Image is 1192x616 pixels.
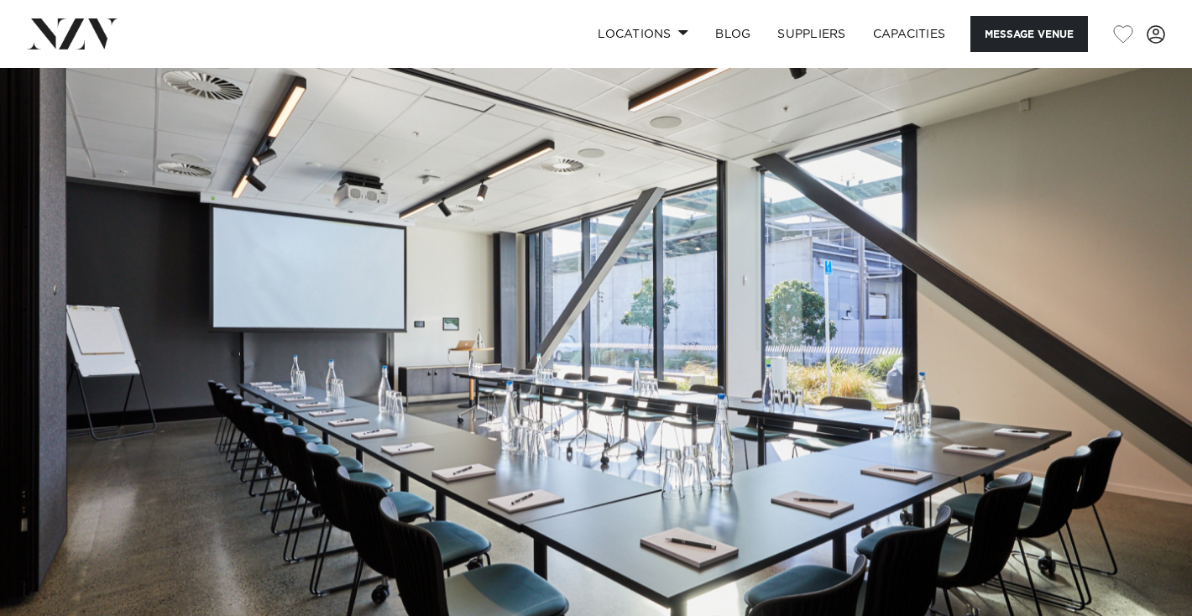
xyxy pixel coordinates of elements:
button: Message Venue [970,16,1088,52]
img: nzv-logo.png [27,18,118,49]
a: BLOG [702,16,764,52]
a: Capacities [860,16,959,52]
a: SUPPLIERS [764,16,859,52]
a: Locations [584,16,702,52]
